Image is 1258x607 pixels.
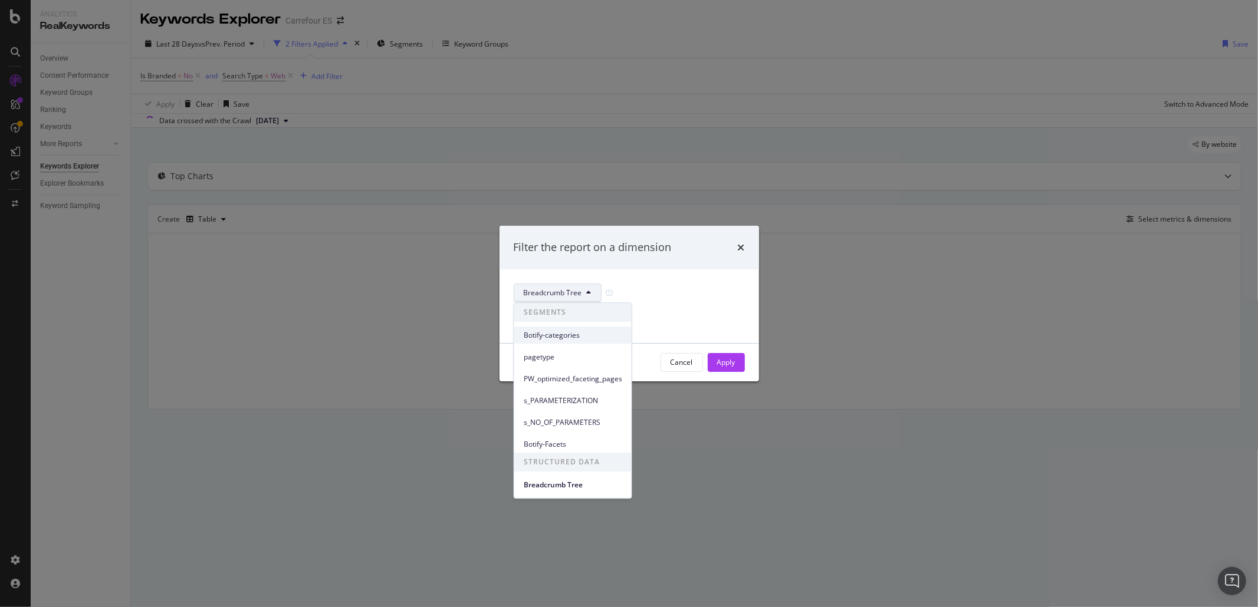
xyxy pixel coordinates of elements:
button: Cancel [661,353,703,372]
button: Breadcrumb Tree [514,283,602,302]
span: Botify-categories [524,330,622,341]
button: Apply [708,353,745,372]
span: Botify-Facets [524,439,622,450]
div: Open Intercom Messenger [1218,567,1246,595]
span: pagetype [524,352,622,362]
div: Filter the report on a dimension [514,240,672,255]
span: s_PARAMETERIZATION [524,395,622,406]
span: STRUCTURED DATA [514,453,632,471]
div: Apply [717,357,735,367]
div: times [738,240,745,255]
span: Breadcrumb Tree [524,288,582,298]
div: modal [500,226,759,381]
span: PW_optimized_faceting_pages [524,374,622,384]
div: Cancel [671,357,693,367]
span: SEGMENTS [514,303,632,322]
span: s_NO_OF_PARAMETERS [524,417,622,428]
span: Breadcrumb Tree [524,480,622,490]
